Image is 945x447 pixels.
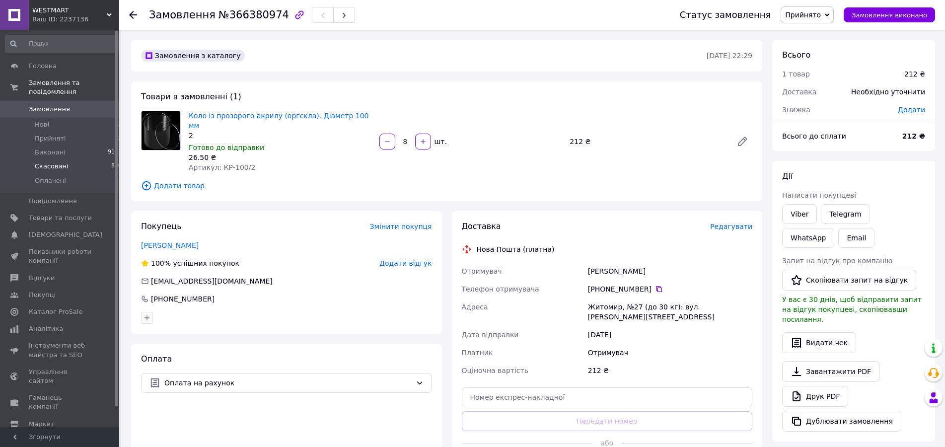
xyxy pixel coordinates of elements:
div: [PERSON_NAME] [586,262,754,280]
span: Всього [782,50,810,60]
span: Додати товар [141,180,752,191]
div: Отримувач [586,344,754,362]
div: [DATE] [586,326,754,344]
button: Видати чек [782,332,856,353]
a: Завантажити PDF [782,361,879,382]
span: Доставка [462,222,501,231]
span: Оплачені [35,176,66,185]
span: [EMAIL_ADDRESS][DOMAIN_NAME] [151,277,273,285]
a: Друк PDF [782,386,848,407]
span: Нові [35,120,49,129]
div: Нова Пошта (платна) [474,244,557,254]
span: Прийняті [35,134,66,143]
div: 212 ₴ [566,135,728,149]
span: Змінити покупця [370,223,432,230]
button: Email [838,228,874,248]
span: Запит на відгук про компанію [782,257,892,265]
span: Виконані [35,148,66,157]
span: Всього до сплати [782,132,846,140]
span: WESTMART [32,6,107,15]
div: Житомир, №27 (до 30 кг): вул. [PERSON_NAME][STREET_ADDRESS] [586,298,754,326]
div: 2 [189,131,371,141]
span: Прийнято [785,11,821,19]
span: Товари та послуги [29,214,92,223]
div: Ваш ID: 2237136 [32,15,119,24]
span: Маркет [29,420,54,429]
button: Скопіювати запит на відгук [782,270,916,291]
span: 2 [118,134,122,143]
span: Артикул: КР-100/2 [189,163,255,171]
span: Знижка [782,106,810,114]
span: Оплата [141,354,172,364]
div: шт. [432,137,448,147]
span: Каталог ProSale [29,307,82,316]
span: Оціночна вартість [462,367,528,374]
span: 9153 [108,148,122,157]
div: [PHONE_NUMBER] [150,294,216,304]
span: Покупець [141,222,182,231]
span: 100% [151,259,171,267]
img: Коло із прозорого акрилу (оргскла). Діаметр 100 мм [142,111,180,150]
div: Статус замовлення [680,10,771,20]
a: Коло із прозорого акрилу (оргскла). Діаметр 100 мм [189,112,369,130]
span: Управління сайтом [29,368,92,385]
span: Додати [898,106,925,114]
span: 896 [111,162,122,171]
span: Написати покупцеві [782,191,856,199]
div: 212 ₴ [586,362,754,379]
span: Товари в замовленні (1) [141,92,241,101]
span: У вас є 30 днів, щоб відправити запит на відгук покупцеві, скопіювавши посилання. [782,296,922,323]
a: [PERSON_NAME] [141,241,199,249]
span: 1 товар [782,70,810,78]
span: Замовлення та повідомлення [29,78,119,96]
button: Дублювати замовлення [782,411,901,432]
span: Скасовані [35,162,69,171]
div: [PHONE_NUMBER] [588,284,752,294]
a: Telegram [821,204,870,224]
span: 7 [118,176,122,185]
time: [DATE] 22:29 [707,52,752,60]
span: Замовлення виконано [852,11,927,19]
a: Редагувати [732,132,752,151]
span: Дата відправки [462,331,519,339]
span: 1 [118,120,122,129]
span: №366380974 [218,9,289,21]
span: Дії [782,171,793,181]
span: Покупці [29,291,56,299]
span: Гаманець компанії [29,393,92,411]
span: Головна [29,62,57,71]
span: Аналітика [29,324,63,333]
span: Телефон отримувача [462,285,539,293]
input: Пошук [5,35,123,53]
a: Viber [782,204,817,224]
div: 212 ₴ [904,69,925,79]
div: Замовлення з каталогу [141,50,245,62]
span: Замовлення [149,9,216,21]
div: 26.50 ₴ [189,152,371,162]
span: Замовлення [29,105,70,114]
div: Повернутися назад [129,10,137,20]
span: Додати відгук [379,259,432,267]
span: Повідомлення [29,197,77,206]
span: Інструменти веб-майстра та SEO [29,341,92,359]
span: Оплата на рахунок [164,377,412,388]
span: Редагувати [710,223,752,230]
span: Показники роботи компанії [29,247,92,265]
span: Адреса [462,303,488,311]
div: Необхідно уточнити [845,81,931,103]
span: Отримувач [462,267,502,275]
span: [DEMOGRAPHIC_DATA] [29,230,102,239]
span: Доставка [782,88,816,96]
b: 212 ₴ [902,132,925,140]
span: Готово до відправки [189,144,264,151]
span: Платник [462,349,493,357]
span: Відгуки [29,274,55,283]
div: успішних покупок [141,258,239,268]
a: WhatsApp [782,228,834,248]
button: Замовлення виконано [844,7,935,22]
input: Номер експрес-накладної [462,387,753,407]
